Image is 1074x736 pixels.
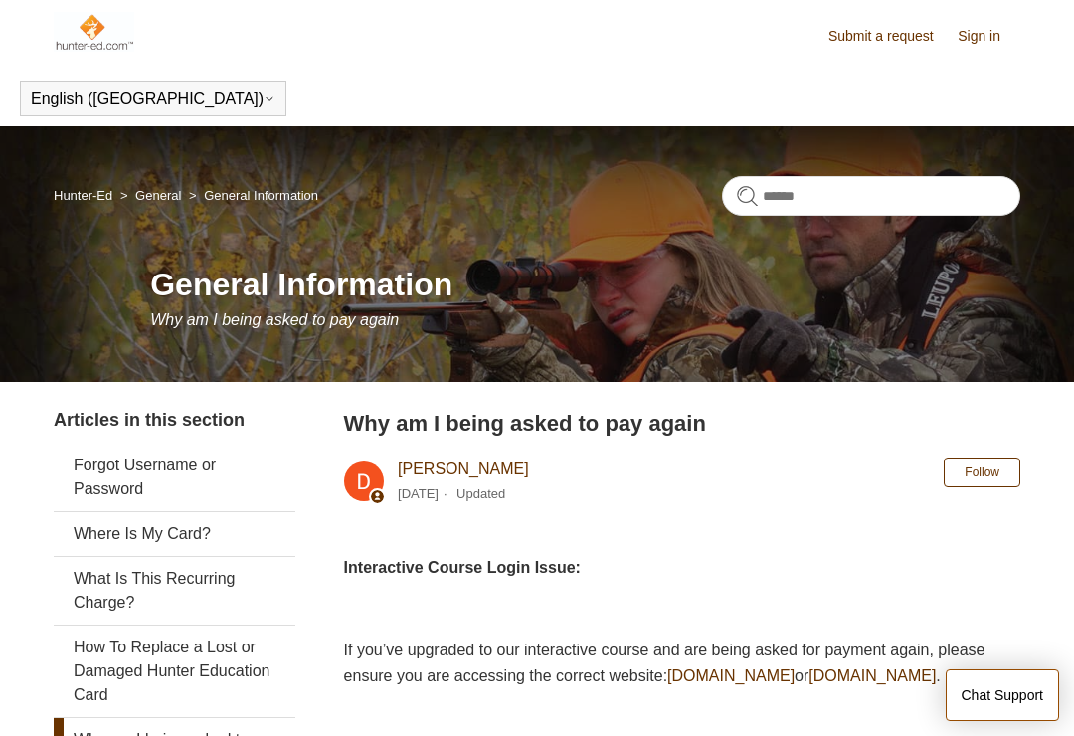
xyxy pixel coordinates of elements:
[722,176,1020,216] input: Search
[54,626,295,717] a: How To Replace a Lost or Damaged Hunter Education Card
[150,311,399,328] span: Why am I being asked to pay again
[828,26,954,47] a: Submit a request
[398,486,439,501] time: 04/08/2025, 11:13
[344,642,985,684] span: If you’ve upgraded to our interactive course and are being asked for payment again, please ensure...
[54,188,112,203] a: Hunter-Ed
[344,559,581,576] strong: Interactive Course Login Issue:
[344,407,1020,440] h2: Why am I being asked to pay again
[54,557,295,625] a: What Is This Recurring Charge?
[54,12,134,52] img: Hunter-Ed Help Center home page
[54,410,245,430] span: Articles in this section
[795,667,808,684] span: or
[946,669,1060,721] button: Chat Support
[936,667,940,684] span: .
[667,667,795,684] a: [DOMAIN_NAME]
[116,188,185,203] li: General
[185,188,318,203] li: General Information
[54,188,116,203] li: Hunter-Ed
[808,667,936,684] a: [DOMAIN_NAME]
[54,444,295,511] a: Forgot Username or Password
[135,188,181,203] a: General
[54,512,295,556] a: Where Is My Card?
[456,486,505,501] li: Updated
[204,188,318,203] a: General Information
[944,458,1020,487] button: Follow Article
[958,26,1020,47] a: Sign in
[398,460,529,477] a: [PERSON_NAME]
[150,261,1020,308] h1: General Information
[31,91,275,108] button: English ([GEOGRAPHIC_DATA])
